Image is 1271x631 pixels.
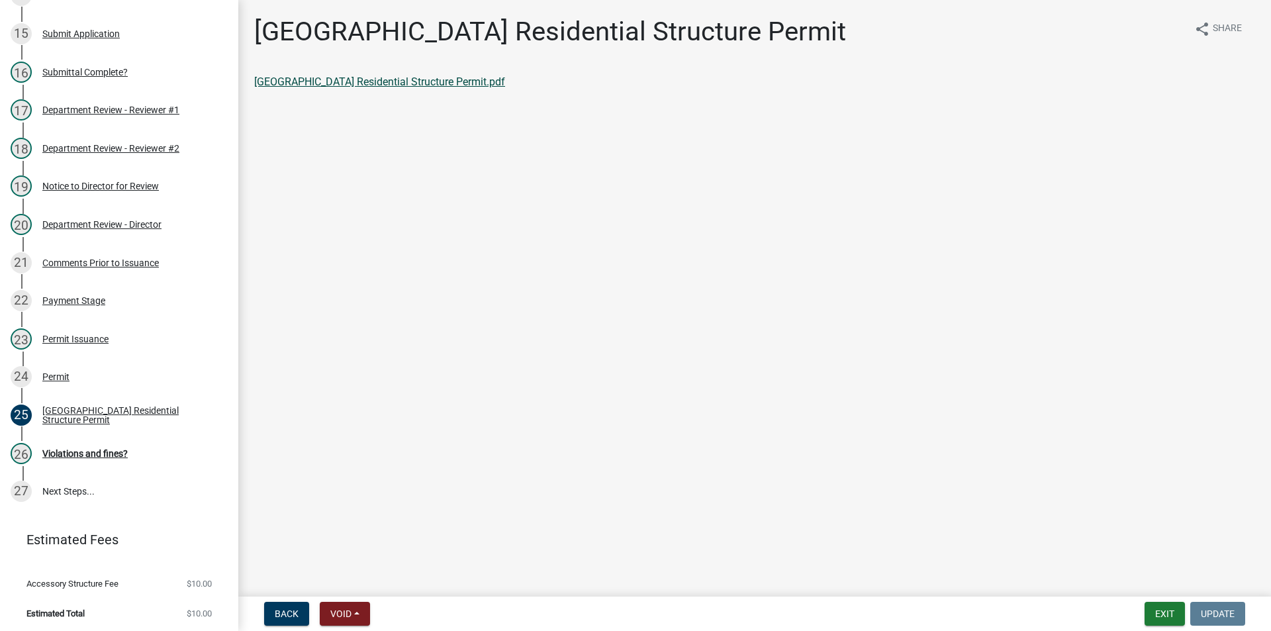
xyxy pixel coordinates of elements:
[11,290,32,311] div: 22
[11,62,32,83] div: 16
[1190,602,1245,626] button: Update
[320,602,370,626] button: Void
[1213,21,1242,37] span: Share
[1184,16,1252,42] button: shareShare
[1201,608,1235,619] span: Update
[11,366,32,387] div: 24
[11,23,32,44] div: 15
[42,296,105,305] div: Payment Stage
[11,443,32,464] div: 26
[42,406,217,424] div: [GEOGRAPHIC_DATA] Residential Structure Permit
[254,16,846,48] h1: [GEOGRAPHIC_DATA] Residential Structure Permit
[264,602,309,626] button: Back
[1145,602,1185,626] button: Exit
[42,144,179,153] div: Department Review - Reviewer #2
[11,405,32,426] div: 25
[42,449,128,458] div: Violations and fines?
[1194,21,1210,37] i: share
[42,181,159,191] div: Notice to Director for Review
[42,68,128,77] div: Submittal Complete?
[26,609,85,618] span: Estimated Total
[254,75,505,88] a: [GEOGRAPHIC_DATA] Residential Structure Permit.pdf
[11,328,32,350] div: 23
[11,252,32,273] div: 21
[42,258,159,267] div: Comments Prior to Issuance
[187,579,212,588] span: $10.00
[42,334,109,344] div: Permit Issuance
[11,99,32,121] div: 17
[42,372,70,381] div: Permit
[11,214,32,235] div: 20
[11,526,217,553] a: Estimated Fees
[42,220,162,229] div: Department Review - Director
[11,175,32,197] div: 19
[42,105,179,115] div: Department Review - Reviewer #1
[187,609,212,618] span: $10.00
[11,138,32,159] div: 18
[275,608,299,619] span: Back
[11,481,32,502] div: 27
[26,579,118,588] span: Accessory Structure Fee
[42,29,120,38] div: Submit Application
[330,608,352,619] span: Void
